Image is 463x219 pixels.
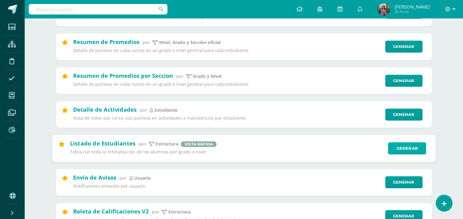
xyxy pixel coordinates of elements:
span: [PERSON_NAME] [395,4,430,10]
span: por [138,141,146,147]
a: Generar [385,41,423,53]
p: Detalle de punteos en cada cursos en un grado o nivel general para cada estudiante. [73,82,381,87]
h2: Resumen de Promedios [73,38,140,46]
span: por [140,107,147,113]
a: Generar [388,142,426,155]
p: Usuario [134,175,151,181]
span: por [120,175,127,181]
p: estructura [155,141,178,147]
p: Grado y Nivel [193,74,222,79]
span: Mi Perfil [395,9,430,14]
span: por [176,73,184,79]
span: por [143,39,150,45]
p: Vista de notas por curso, sus punteos en actividades e inasistencias por estudiante. [73,115,381,121]
h2: Listado de Estudiantes [70,140,135,147]
input: Busca un usuario... [29,4,167,14]
p: estudiante [155,107,178,113]
p: Tabla con toda la inforamación de los alumnos por grado o nivel. [70,149,384,155]
h2: Envío de Avisos [73,174,117,181]
h2: Detalle de Actividades [73,106,137,113]
span: por [152,209,159,215]
a: Generar [385,109,423,121]
img: ed5d616ba0f764b5d7c97a1e5ffb2c75.png [378,3,390,15]
a: Generar [385,75,423,87]
p: Nivel, Grado y Sección oficial [159,40,221,45]
p: Estructura [169,209,191,215]
a: Generar [385,176,423,188]
span: Vista rápida [180,141,216,147]
h2: Resumen de Promedios por Seccion [73,72,173,79]
p: Detalle de punteos en cada cursos en un grado o nivel general para cada estudiante. [73,48,381,53]
p: Notificaiones enviadas por usuario. [73,183,381,189]
h2: Boleta de Calificaciones V2 [73,208,149,215]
